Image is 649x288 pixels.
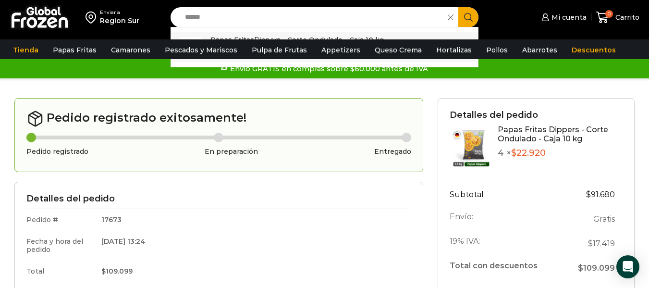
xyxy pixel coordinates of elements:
th: Subtotal [450,182,561,207]
a: Descuentos [567,41,621,59]
a: Queso Crema [370,41,427,59]
th: Total con descuentos [450,256,561,278]
span: 109.099 [578,263,615,273]
td: 17673 [95,209,411,231]
span: $ [511,148,516,158]
h2: Pedido registrado exitosamente! [26,110,411,127]
h3: En preparación [205,148,258,156]
span: Mi cuenta [549,13,587,22]
a: Hortalizas [431,41,477,59]
td: Pedido # [26,209,95,231]
button: Search button [458,7,478,27]
span: $ [588,239,593,248]
span: $ [578,263,583,273]
p: Papas Fritas s - Corte Ondulado - Caja 10 kg [210,35,384,45]
a: Pulpa de Frutas [247,41,312,59]
th: Envío: [450,207,561,231]
h3: Detalles del pedido [26,194,411,204]
h3: Pedido registrado [26,148,88,156]
span: $ [586,190,591,199]
a: Camarones [106,41,155,59]
a: Papas Fritas [48,41,101,59]
a: Pescados y Mariscos [160,41,242,59]
a: Abarrotes [517,41,562,59]
a: Mi cuenta [539,8,586,27]
p: 4 × [498,148,623,159]
a: Pollos [481,41,513,59]
div: Enviar a [100,9,139,16]
span: 0 [605,10,613,18]
td: Gratis [561,207,623,231]
a: Appetizers [317,41,365,59]
span: Carrito [613,13,639,22]
img: address-field-icon.svg [86,9,100,25]
strong: Dipper [254,36,277,45]
a: Papas FritasDippers - Corte Ondulado - Caja 10 kg $2.780 [171,32,478,62]
bdi: 109.099 [101,267,133,275]
h3: Entregado [374,148,411,156]
div: Open Intercom Messenger [616,255,639,278]
td: Total [26,261,95,282]
td: [DATE] 13:24 [95,231,411,261]
td: Fecha y hora del pedido [26,231,95,261]
h3: Detalles del pedido [450,110,623,121]
div: Region Sur [100,16,139,25]
bdi: 91.680 [586,190,615,199]
th: 19% IVA: [450,231,561,256]
a: Papas Fritas Dippers - Corte Ondulado - Caja 10 kg [498,125,608,143]
bdi: 22.920 [511,148,546,158]
span: 17.419 [588,239,615,248]
span: $ [101,267,106,275]
a: Tienda [8,41,43,59]
a: 0 Carrito [596,6,639,29]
